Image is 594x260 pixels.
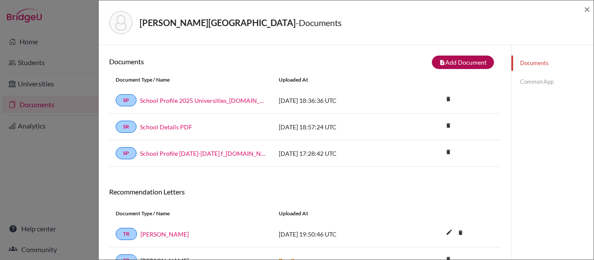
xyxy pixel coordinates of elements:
[272,76,403,84] div: Uploaded at
[272,96,403,105] div: [DATE] 18:36:36 UTC
[442,225,456,239] i: edit
[272,149,403,158] div: [DATE] 17:28:42 UTC
[442,147,455,158] a: delete
[442,119,455,132] i: delete
[442,120,455,132] a: delete
[432,56,494,69] button: note_addAdd Document
[454,227,467,239] a: delete
[116,228,137,240] a: TR
[109,188,501,196] h6: Recommendation Letters
[511,56,594,71] a: Documents
[584,4,590,14] button: Close
[279,230,337,238] span: [DATE] 19:50:46 UTC
[442,145,455,158] i: delete
[439,59,445,66] i: note_add
[140,149,266,158] a: School Profile [DATE]-[DATE] f_[DOMAIN_NAME]_wide
[140,122,192,132] a: School Details PDF
[272,210,403,217] div: Uploaded at
[140,96,266,105] a: School Profile 2025 Universities_[DOMAIN_NAME]_wide
[140,230,189,239] a: [PERSON_NAME]
[442,94,455,105] a: delete
[116,147,137,159] a: SP
[109,76,272,84] div: Document Type / Name
[140,17,296,28] strong: [PERSON_NAME][GEOGRAPHIC_DATA]
[442,227,457,240] button: edit
[109,210,272,217] div: Document Type / Name
[116,121,137,133] a: SR
[296,17,342,28] span: - Documents
[511,74,594,89] a: Common App
[116,94,137,106] a: SP
[272,122,403,132] div: [DATE] 18:57:24 UTC
[109,57,305,66] h6: Documents
[454,226,467,239] i: delete
[442,92,455,105] i: delete
[584,3,590,15] span: ×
